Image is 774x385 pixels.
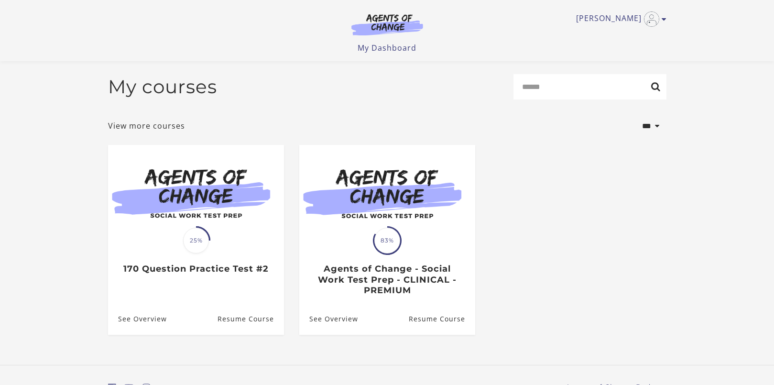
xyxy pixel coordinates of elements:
a: Agents of Change - Social Work Test Prep - CLINICAL - PREMIUM: Resume Course [408,303,475,334]
a: Toggle menu [576,11,662,27]
a: My Dashboard [358,43,416,53]
h3: Agents of Change - Social Work Test Prep - CLINICAL - PREMIUM [309,264,465,296]
span: 83% [374,228,400,253]
h2: My courses [108,76,217,98]
a: 170 Question Practice Test #2: Resume Course [217,303,283,334]
a: Agents of Change - Social Work Test Prep - CLINICAL - PREMIUM: See Overview [299,303,358,334]
a: View more courses [108,120,185,132]
img: Agents of Change Logo [341,13,433,35]
h3: 170 Question Practice Test #2 [118,264,273,275]
span: 25% [183,228,209,253]
a: 170 Question Practice Test #2: See Overview [108,303,167,334]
